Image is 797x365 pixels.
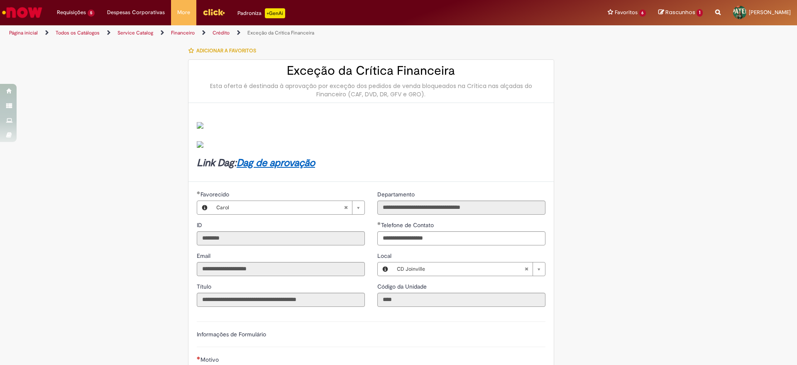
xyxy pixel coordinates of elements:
input: Departamento [377,201,545,215]
a: Exceção da Crítica Financeira [247,29,314,36]
span: Obrigatório Preenchido [197,191,200,194]
abbr: Limpar campo Local [520,262,533,276]
span: Telefone de Contato [381,221,435,229]
h2: Exceção da Crítica Financeira [197,64,545,78]
a: Crédito [213,29,230,36]
span: Carol [216,201,344,214]
input: Email [197,262,365,276]
span: CD Joinville [397,262,524,276]
span: Necessários [197,356,200,360]
label: Somente leitura - Título [197,282,213,291]
input: Código da Unidade [377,293,545,307]
span: Favoritos [615,8,638,17]
a: CarolLimpar campo Favorecido [212,201,364,214]
span: Adicionar a Favoritos [196,47,256,54]
button: Favorecido, Visualizar este registro Carol [197,201,212,214]
a: CD JoinvilleLimpar campo Local [393,262,545,276]
span: Obrigatório Preenchido [377,222,381,225]
span: Despesas Corporativas [107,8,165,17]
label: Somente leitura - Email [197,252,212,260]
button: Adicionar a Favoritos [188,42,261,59]
span: Local [377,252,393,260]
img: ServiceNow [1,4,44,21]
a: Rascunhos [658,9,703,17]
a: Financeiro [171,29,195,36]
img: sys_attachment.do [197,141,203,148]
span: Somente leitura - Departamento [377,191,416,198]
span: Motivo [200,356,220,363]
span: 5 [88,10,95,17]
label: Somente leitura - Código da Unidade [377,282,428,291]
div: Padroniza [237,8,285,18]
input: Telefone de Contato [377,231,545,245]
a: Service Catalog [117,29,153,36]
label: Informações de Formulário [197,331,266,338]
label: Somente leitura - Departamento [377,190,416,198]
img: sys_attachment.do [197,122,203,129]
img: click_logo_yellow_360x200.png [203,6,225,18]
ul: Trilhas de página [6,25,525,41]
span: 6 [639,10,646,17]
span: Somente leitura - Código da Unidade [377,283,428,290]
span: [PERSON_NAME] [749,9,791,16]
a: Todos os Catálogos [56,29,100,36]
input: Título [197,293,365,307]
strong: Link Dag: [197,157,315,169]
span: More [177,8,190,17]
span: Rascunhos [665,8,695,16]
span: Necessários - Favorecido [200,191,231,198]
p: +GenAi [265,8,285,18]
label: Somente leitura - ID [197,221,204,229]
div: Esta oferta é destinada à aprovação por exceção dos pedidos de venda bloqueados na Crítica nas al... [197,82,545,98]
abbr: Limpar campo Favorecido [340,201,352,214]
button: Local, Visualizar este registro CD Joinville [378,262,393,276]
span: Somente leitura - Título [197,283,213,290]
a: Dag de aprovação [237,157,315,169]
a: Página inicial [9,29,38,36]
input: ID [197,231,365,245]
span: 1 [697,9,703,17]
span: Requisições [57,8,86,17]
